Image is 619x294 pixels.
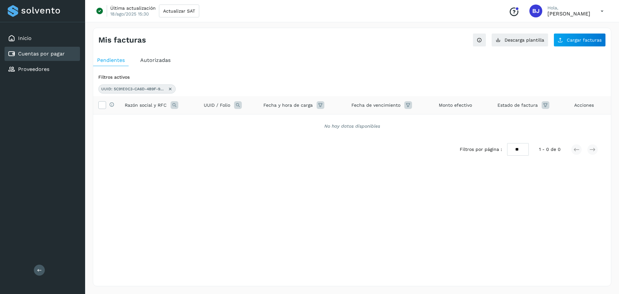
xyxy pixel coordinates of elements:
[102,123,603,130] div: No hay datos disponibles
[125,102,167,109] span: Razón social y RFC
[110,11,149,17] p: 18/ago/2025 15:30
[159,5,199,17] button: Actualizar SAT
[263,102,313,109] span: Fecha y hora de carga
[574,102,594,109] span: Acciones
[98,84,176,93] div: UUID: 5C91E0C3-CA6D-4B9F-9F6E-0F230EC45E19
[567,38,602,42] span: Cargar facturas
[101,86,166,92] span: UUID: 5C91E0C3-CA6D-4B9F-9F6E-0F230EC45E19
[204,102,230,109] span: UUID / Folio
[98,74,606,81] div: Filtros activos
[5,47,80,61] div: Cuentas por pagar
[5,31,80,45] div: Inicio
[460,146,502,153] span: Filtros por página :
[18,66,49,72] a: Proveedores
[97,57,125,63] span: Pendientes
[554,33,606,47] button: Cargar facturas
[497,102,538,109] span: Estado de factura
[547,11,590,17] p: Brayant Javier Rocha Martinez
[18,51,65,57] a: Cuentas por pagar
[163,9,195,13] span: Actualizar SAT
[351,102,400,109] span: Fecha de vencimiento
[18,35,32,41] a: Inicio
[505,38,544,42] span: Descarga plantilla
[491,33,548,47] button: Descarga plantilla
[140,57,171,63] span: Autorizadas
[5,62,80,76] div: Proveedores
[98,35,146,45] h4: Mis facturas
[439,102,472,109] span: Monto efectivo
[547,5,590,11] p: Hola,
[539,146,561,153] span: 1 - 0 de 0
[110,5,156,11] p: Última actualización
